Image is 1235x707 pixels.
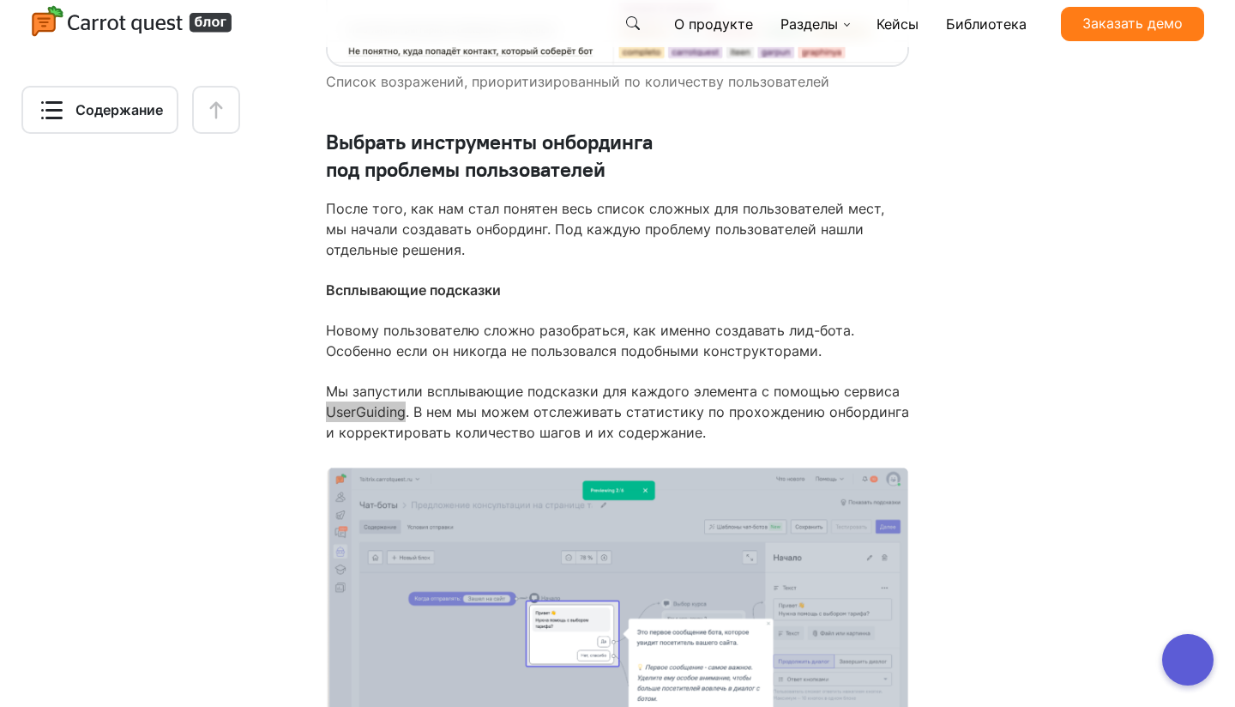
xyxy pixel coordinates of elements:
span: Содержание [75,100,163,120]
a: Разделы [774,7,856,41]
a: Библиотека [939,7,1033,41]
p: Новому пользователю сложно разобраться, как именно создавать лид-бота. Особенно если он никогда н... [326,320,909,361]
p: Мы запустили всплывающие подсказки для каждого элемента с помощью сервиса UserGuiding. В нем мы м... [326,381,909,443]
a: О продукте [667,7,760,41]
img: Carrot quest [31,5,233,39]
figcaption: Список возражений, приоритизированный по количеству пользователей [326,71,909,92]
h3: Выбрать инструменты онбординга под проблемы пользователей [326,128,909,183]
p: После того, как нам стал понятен весь список сложных для пользователей мест, мы начали создавать ... [326,198,909,260]
strong: Всплывающие подсказки [326,281,501,299]
a: Заказать демо [1061,7,1204,41]
a: Кейсы [870,7,925,41]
